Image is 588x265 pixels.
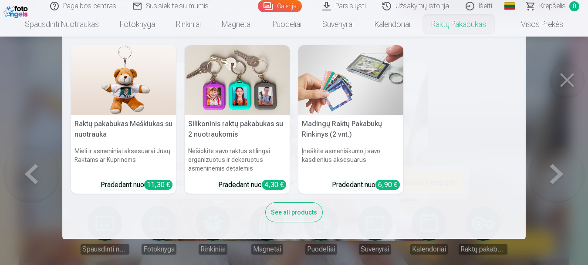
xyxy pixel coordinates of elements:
a: Raktų pakabukas Meškiukas su nuotraukaRaktų pakabukas Meškiukas su nuotraukaMieli ir asmeniniai a... [71,45,176,194]
img: /fa2 [3,3,30,18]
h6: Nešiokite savo raktus stilingai organizuotus ir dekoruotus asmeninėmis detalėmis [185,143,290,176]
img: Raktų pakabukas Meškiukas su nuotrauka [71,45,176,115]
h6: Įneškite asmeniškumo į savo kasdienius aksesuarus [298,143,403,176]
a: Magnetai [211,12,262,37]
a: Raktų pakabukas [421,12,497,37]
a: See all products [265,207,323,216]
div: 11,30 € [144,180,172,190]
div: Pradedant nuo [218,180,286,190]
div: 4,30 € [262,180,286,190]
div: See all products [265,202,323,222]
img: Madingų Raktų Pakabukų Rinkinys (2 vnt.) [298,45,403,115]
a: Madingų Raktų Pakabukų Rinkinys (2 vnt.)Madingų Raktų Pakabukų Rinkinys (2 vnt.)Įneškite asmenišk... [298,45,403,194]
a: Rinkiniai [166,12,211,37]
a: Fotoknyga [109,12,166,37]
h6: Mieli ir asmeniniai aksesuarai Jūsų Raktams ar Kuprinėms [71,143,176,176]
h5: Raktų pakabukas Meškiukas su nuotrauka [71,115,176,143]
a: Silikoninis raktų pakabukas su 2 nuotraukomisSilikoninis raktų pakabukas su 2 nuotraukomisNešioki... [185,45,290,194]
a: Visos prekės [497,12,574,37]
a: Kalendoriai [364,12,421,37]
div: 6,90 € [375,180,400,190]
h5: Silikoninis raktų pakabukas su 2 nuotraukomis [185,115,290,143]
img: Silikoninis raktų pakabukas su 2 nuotraukomis [185,45,290,115]
a: Suvenyrai [312,12,364,37]
a: Spausdinti nuotraukas [14,12,109,37]
a: Puodeliai [262,12,312,37]
div: Pradedant nuo [101,180,172,190]
span: Krepšelis [539,1,566,11]
span: 0 [569,1,579,11]
h5: Madingų Raktų Pakabukų Rinkinys (2 vnt.) [298,115,403,143]
div: Pradedant nuo [332,180,400,190]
